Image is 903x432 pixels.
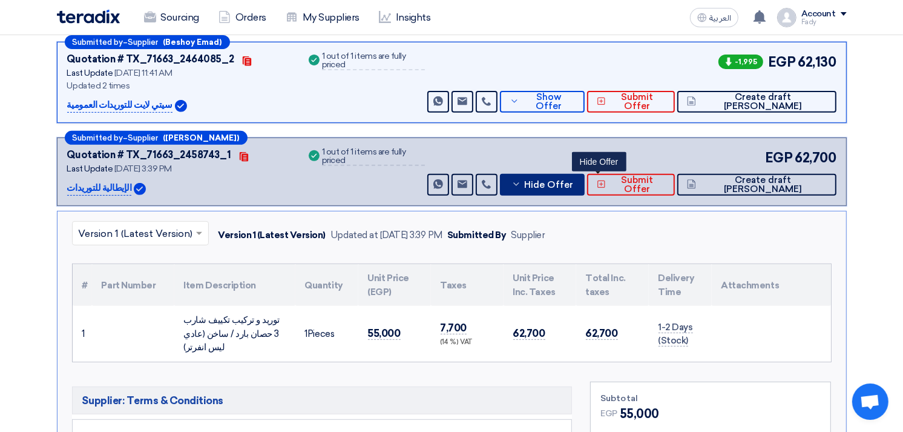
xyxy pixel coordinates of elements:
[295,264,358,306] th: Quantity
[447,228,506,242] div: Submitted By
[67,68,113,78] span: Last Update
[358,264,431,306] th: Unit Price (EGP)
[576,264,649,306] th: Total Inc. taxes
[699,176,826,194] span: Create draft [PERSON_NAME]
[128,134,159,142] span: Supplier
[209,4,276,31] a: Orders
[658,322,693,347] span: 1-2 Days (Stock)
[600,392,821,405] div: Subtotal
[163,38,222,46] b: (Beshoy Emad)
[712,264,831,306] th: Attachments
[798,52,836,72] span: 62,130
[218,228,326,242] div: Version 1 (Latest Version)
[709,14,731,22] span: العربية
[511,228,545,242] div: Supplier
[65,131,248,145] div: –
[163,134,240,142] b: ([PERSON_NAME])
[504,264,576,306] th: Unit Price Inc. Taxes
[73,306,92,362] td: 1
[114,164,172,174] span: [DATE] 3:39 PM
[609,93,665,111] span: Submit Offer
[369,4,440,31] a: Insights
[500,174,585,196] button: Hide Offer
[72,387,573,414] h5: Supplier: Terms & Conditions
[677,91,836,113] button: Create draft [PERSON_NAME]
[795,148,836,168] span: 62,700
[699,93,826,111] span: Create draft [PERSON_NAME]
[67,181,132,196] p: الإيطالية للتوريدات
[852,384,888,420] div: Open chat
[431,264,504,306] th: Taxes
[67,98,172,113] p: سيتي لايت للتوريدات العمومية
[114,68,172,78] span: [DATE] 11:41 AM
[801,19,847,25] div: Fady
[67,148,231,162] div: Quotation # TX_71663_2458743_1
[134,183,146,195] img: Verified Account
[330,228,442,242] div: Updated at [DATE] 3:39 PM
[128,38,159,46] span: Supplier
[718,55,763,69] span: -1,995
[690,8,738,27] button: العربية
[67,164,113,174] span: Last Update
[441,337,494,348] div: (14 %) VAT
[524,181,573,190] span: Hide Offer
[600,407,617,420] span: EGP
[295,306,358,362] td: Pieces
[441,322,467,334] span: 7,700
[67,52,234,67] div: Quotation # TX_71663_2464085_2
[768,52,796,72] span: EGP
[609,176,665,194] span: Submit Offer
[777,8,796,27] img: profile_test.png
[174,264,295,306] th: Item Description
[649,264,712,306] th: Delivery Time
[801,9,836,19] div: Account
[73,38,123,46] span: Submitted by
[92,264,174,306] th: Part Number
[322,148,425,166] div: 1 out of 1 items are fully priced
[322,52,425,70] div: 1 out of 1 items are fully priced
[184,313,286,354] div: توريد و تركيب تكييف شارب 3 حصان بارد / ساخن (عادي ليس انفرتر)
[57,10,120,24] img: Teradix logo
[620,405,659,423] span: 55,000
[368,327,401,340] span: 55,000
[513,327,545,340] span: 62,700
[65,35,230,49] div: –
[587,174,675,196] button: Submit Offer
[677,174,836,196] button: Create draft [PERSON_NAME]
[765,148,793,168] span: EGP
[73,134,123,142] span: Submitted by
[67,79,292,92] div: Updated 2 times
[587,91,675,113] button: Submit Offer
[175,100,187,112] img: Verified Account
[276,4,369,31] a: My Suppliers
[572,152,626,171] div: Hide Offer
[500,91,585,113] button: Show Offer
[305,328,308,339] span: 1
[73,264,92,306] th: #
[522,93,575,111] span: Show Offer
[586,327,618,340] span: 62,700
[134,4,209,31] a: Sourcing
